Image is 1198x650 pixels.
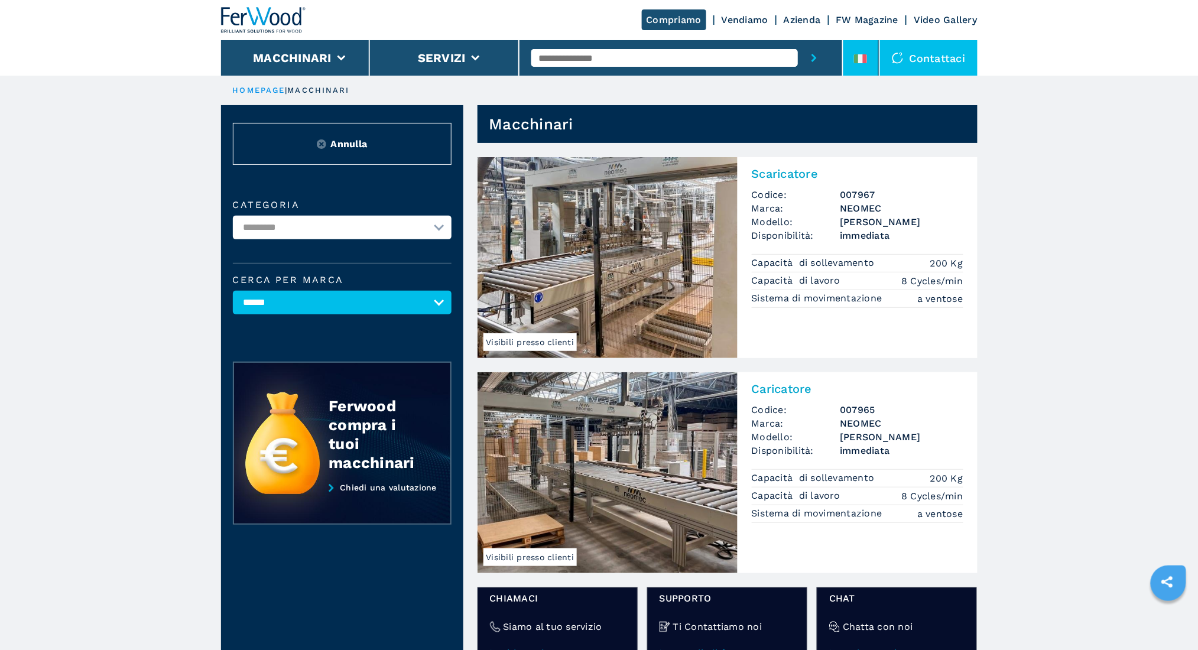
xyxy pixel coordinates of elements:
a: sharethis [1152,567,1182,597]
a: HOMEPAGE [233,86,285,95]
h3: [PERSON_NAME] [840,215,963,229]
a: Compriamo [642,9,706,30]
span: chat [829,591,965,605]
img: Siamo al tuo servizio [490,622,501,632]
span: Annulla [331,137,368,151]
p: Capacità di lavoro [752,274,844,287]
button: Servizi [418,51,466,65]
em: a ventose [917,292,963,305]
img: Chatta con noi [829,622,840,632]
span: Codice: [752,188,840,201]
h4: Siamo al tuo servizio [504,620,602,633]
label: Cerca per marca [233,275,452,285]
h4: Chatta con noi [843,620,913,633]
img: Caricatore NEOMEC AXEL C [478,372,738,573]
button: ResetAnnulla [233,123,452,165]
em: a ventose [917,507,963,521]
a: Scaricatore NEOMEC AXEL CVisibili presso clientiScaricatoreCodice:007967Marca:NEOMECModello:[PERS... [478,157,978,358]
button: Macchinari [253,51,332,65]
span: Visibili presso clienti [483,333,577,351]
label: Categoria [233,200,452,210]
div: Ferwood compra i tuoi macchinari [329,396,427,472]
img: Reset [317,139,326,149]
span: Modello: [752,215,840,229]
h3: 007967 [840,188,963,201]
p: Sistema di movimentazione [752,507,886,520]
span: Codice: [752,403,840,417]
span: Chiamaci [490,591,625,605]
span: Disponibilità: [752,229,840,242]
h3: NEOMEC [840,417,963,430]
h3: NEOMEC [840,201,963,215]
span: immediata [840,229,963,242]
button: submit-button [798,40,830,76]
em: 200 Kg [930,472,963,485]
em: 8 Cycles/min [902,274,963,288]
div: Contattaci [880,40,978,76]
img: Ferwood [221,7,306,33]
em: 8 Cycles/min [902,489,963,503]
a: Caricatore NEOMEC AXEL CVisibili presso clientiCaricatoreCodice:007965Marca:NEOMECModello:[PERSON... [478,372,978,573]
p: macchinari [288,85,350,96]
h2: Scaricatore [752,167,963,181]
img: Scaricatore NEOMEC AXEL C [478,157,738,358]
iframe: Chat [1148,597,1189,641]
a: FW Magazine [836,14,899,25]
h2: Caricatore [752,382,963,396]
span: Modello: [752,430,840,444]
span: Marca: [752,201,840,215]
span: Visibili presso clienti [483,548,577,566]
span: Supporto [660,591,795,605]
p: Capacità di sollevamento [752,472,878,485]
a: Azienda [784,14,821,25]
a: Video Gallery [914,14,977,25]
span: Disponibilità: [752,444,840,457]
span: | [285,86,287,95]
p: Capacità di lavoro [752,489,844,502]
h4: Ti Contattiamo noi [673,620,762,633]
h3: 007965 [840,403,963,417]
span: immediata [840,444,963,457]
h3: [PERSON_NAME] [840,430,963,444]
img: Ti Contattiamo noi [660,622,670,632]
h1: Macchinari [489,115,574,134]
p: Sistema di movimentazione [752,292,886,305]
img: Contattaci [892,52,904,64]
a: Chiedi una valutazione [233,483,452,525]
em: 200 Kg [930,256,963,270]
p: Capacità di sollevamento [752,256,878,269]
a: Vendiamo [722,14,768,25]
span: Marca: [752,417,840,430]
